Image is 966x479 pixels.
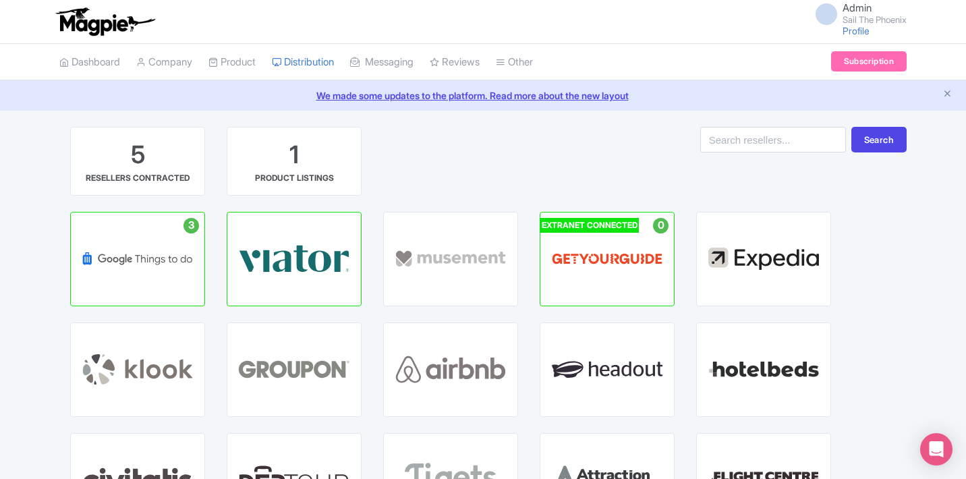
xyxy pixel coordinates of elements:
a: 1 PRODUCT LISTINGS [227,127,362,196]
a: Distribution [272,44,334,81]
a: Product [208,44,256,81]
a: Subscription [831,51,907,72]
input: Search resellers... [700,127,846,152]
button: Search [851,127,907,152]
a: Messaging [350,44,414,81]
a: 5 RESELLERS CONTRACTED [70,127,205,196]
a: EXTRANET CONNECTED 0 [540,212,675,306]
div: 5 [131,138,145,172]
span: Admin [843,1,872,14]
button: Close announcement [942,87,953,103]
div: RESELLERS CONTRACTED [86,172,190,184]
a: Company [136,44,192,81]
div: 1 [289,138,299,172]
a: Other [496,44,533,81]
a: Admin Sail The Phoenix [807,3,907,24]
div: PRODUCT LISTINGS [255,172,334,184]
a: Profile [843,25,870,36]
a: Dashboard [59,44,120,81]
small: Sail The Phoenix [843,16,907,24]
a: 3 [70,212,205,306]
div: Open Intercom Messenger [920,433,953,466]
img: logo-ab69f6fb50320c5b225c76a69d11143b.png [53,7,157,36]
a: We made some updates to the platform. Read more about the new layout [8,88,958,103]
a: Reviews [430,44,480,81]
